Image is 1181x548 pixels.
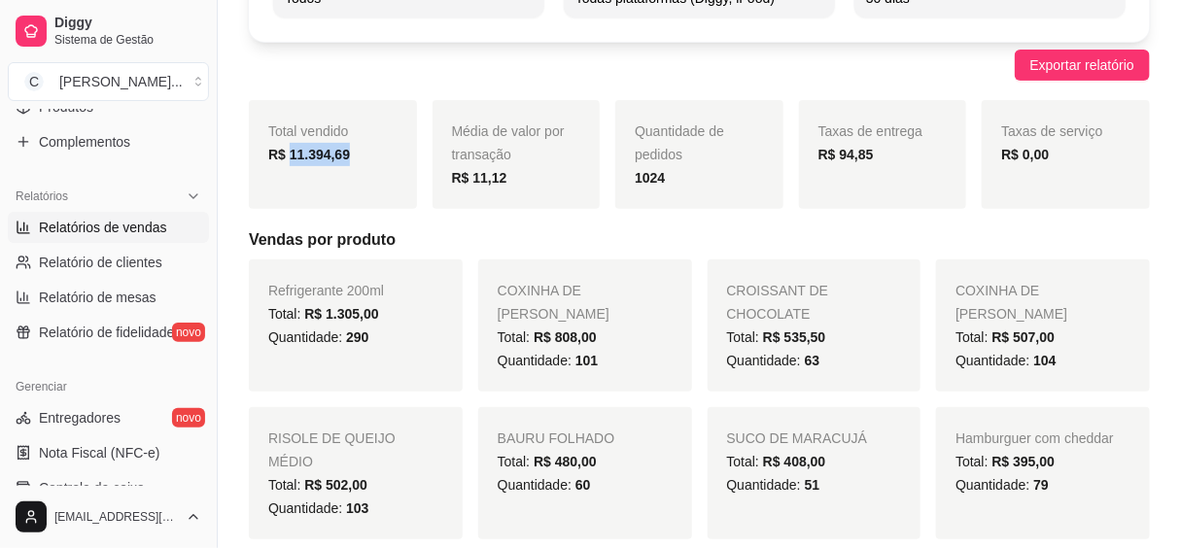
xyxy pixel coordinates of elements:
span: Nota Fiscal (NFC-e) [39,443,159,462]
a: Relatório de mesas [8,282,209,313]
a: Relatórios de vendas [8,212,209,243]
span: Relatório de clientes [39,253,162,272]
span: Quantidade: [727,353,820,368]
a: Relatório de clientes [8,247,209,278]
a: Relatório de fidelidadenovo [8,317,209,348]
span: R$ 480,00 [534,454,597,469]
span: 101 [575,353,598,368]
span: Total: [955,454,1055,469]
h5: Vendas por produto [249,228,1150,252]
span: Total: [727,454,826,469]
span: Total: [498,329,597,345]
a: DiggySistema de Gestão [8,8,209,54]
span: Relatórios de vendas [39,218,167,237]
span: R$ 535,50 [763,329,826,345]
span: Hamburguer com cheddar [955,430,1114,446]
span: R$ 1.305,00 [304,306,378,322]
a: Nota Fiscal (NFC-e) [8,437,209,468]
span: Exportar relatório [1030,54,1134,76]
span: Complementos [39,132,130,152]
span: Relatórios [16,188,68,204]
span: Taxas de serviço [1001,123,1102,139]
span: Total: [498,454,597,469]
span: R$ 502,00 [304,477,367,493]
span: COXINHA DE [PERSON_NAME] [498,283,609,322]
strong: R$ 94,85 [818,147,874,162]
span: 290 [346,329,368,345]
span: CROISSANT DE CHOCOLATE [727,283,829,322]
div: [PERSON_NAME] ... [59,72,183,91]
button: [EMAIL_ADDRESS][DOMAIN_NAME] [8,494,209,540]
span: Total: [727,329,826,345]
span: R$ 507,00 [992,329,1056,345]
span: Quantidade: [268,329,369,345]
span: 51 [805,477,820,493]
span: R$ 395,00 [992,454,1056,469]
span: Taxas de entrega [818,123,922,139]
span: BAURU FOLHADO [498,430,615,446]
span: Relatório de fidelidade [39,323,174,342]
span: Quantidade: [727,477,820,493]
span: 103 [346,500,368,516]
span: [EMAIL_ADDRESS][DOMAIN_NAME] [54,509,178,525]
span: 104 [1033,353,1056,368]
span: RISOLE DE QUEIJO MÉDIO [268,430,396,469]
span: Média de valor por transação [452,123,565,162]
span: Quantidade: [498,353,599,368]
span: R$ 408,00 [763,454,826,469]
span: Refrigerante 200ml [268,283,384,298]
strong: R$ 0,00 [1001,147,1049,162]
span: Quantidade: [498,477,591,493]
span: Total vendido [268,123,349,139]
span: Quantidade: [955,477,1049,493]
button: Select a team [8,62,209,101]
span: C [24,72,44,91]
strong: R$ 11.394,69 [268,147,350,162]
span: SUCO DE MARACUJÁ [727,430,868,446]
span: Quantidade: [955,353,1057,368]
span: 63 [805,353,820,368]
span: Quantidade: [268,500,369,516]
span: Total: [955,329,1055,345]
span: COXINHA DE [PERSON_NAME] [955,283,1067,322]
span: 79 [1033,477,1049,493]
span: Total: [268,306,379,322]
a: Entregadoresnovo [8,402,209,433]
span: 60 [575,477,591,493]
span: Sistema de Gestão [54,32,201,48]
strong: 1024 [635,170,665,186]
a: Complementos [8,126,209,157]
span: Controle de caixa [39,478,145,497]
div: Gerenciar [8,371,209,402]
a: Controle de caixa [8,472,209,503]
span: Relatório de mesas [39,288,156,307]
button: Exportar relatório [1015,50,1150,81]
span: Entregadores [39,408,121,428]
strong: R$ 11,12 [452,170,507,186]
span: Diggy [54,15,201,32]
span: Quantidade de pedidos [635,123,724,162]
span: Total: [268,477,367,493]
span: R$ 808,00 [534,329,597,345]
